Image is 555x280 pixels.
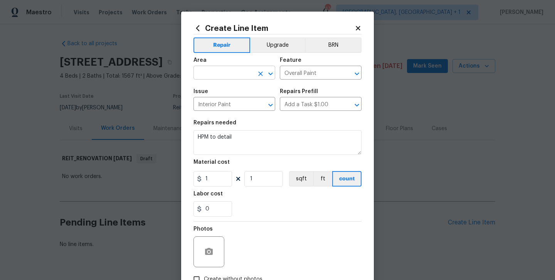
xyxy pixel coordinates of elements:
[305,37,362,53] button: BRN
[280,89,318,94] h5: Repairs Prefill
[280,58,301,63] h5: Feature
[351,68,362,79] button: Open
[193,130,362,155] textarea: HPM to detail
[351,100,362,110] button: Open
[250,37,305,53] button: Upgrade
[289,171,313,187] button: sqft
[265,68,276,79] button: Open
[255,68,266,79] button: Clear
[265,100,276,110] button: Open
[193,37,250,53] button: Repair
[193,160,230,165] h5: Material cost
[193,58,207,63] h5: Area
[193,120,236,126] h5: Repairs needed
[193,89,208,94] h5: Issue
[193,24,355,32] h2: Create Line Item
[193,226,213,232] h5: Photos
[332,171,362,187] button: count
[313,171,332,187] button: ft
[193,191,223,197] h5: Labor cost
